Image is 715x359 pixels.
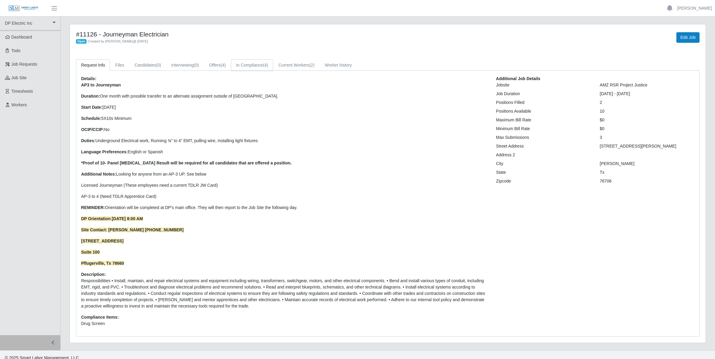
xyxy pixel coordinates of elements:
[11,75,27,80] span: job site
[81,94,100,98] strong: Duration:
[492,169,595,176] div: State
[81,172,116,176] strong: Additional Notes:
[81,116,101,121] strong: Schedule:
[81,205,105,210] strong: REMINDER:
[81,138,95,143] strong: Duties:
[492,134,595,141] div: Max Submissions
[273,59,320,71] a: Current Workers
[595,99,699,106] div: 2
[595,169,699,176] div: Tx
[492,91,595,97] div: Job Duration
[11,102,27,107] span: Workers
[88,39,148,43] span: Created by [PERSON_NAME] @ [DATE]
[81,193,487,200] p: AP-3 to 4 (Need TDLR Apprentice Card)
[204,59,231,71] a: Offers
[81,261,124,266] strong: Pflugerville, Tx 78660
[492,178,595,184] div: Zipcode
[81,105,103,110] strong: Start Date:
[81,138,487,144] p: Underground Electrical work, Running ¾” to 4” EMT, pulling wire, installing light fixtures
[76,39,87,44] span: Open
[81,93,487,99] p: One month with possible transfer to an alternate assignment outside of [GEOGRAPHIC_DATA].
[76,30,436,38] h4: #11126 - Journeyman Electrician
[221,63,226,67] span: (4)
[81,182,487,189] p: Licensed Journeyman (These employees need a current TDLR JW Card)
[595,178,699,184] div: 76706
[81,149,487,155] p: English or Spanish
[81,115,487,122] p: 5X10s Minimum
[129,59,166,71] a: Candidates
[231,59,274,71] a: In Compliance
[166,59,204,71] a: Interviewing
[595,82,699,88] div: AMZ RSR Project Justice
[595,134,699,141] div: 3
[81,204,487,211] p: Orientation will be completed at DP's main office. They will then report to the Job Site the foll...
[320,59,357,71] a: Worker history
[492,108,595,114] div: Positions Available
[81,227,184,232] strong: Site Contact: [PERSON_NAME] [PHONE_NUMBER]
[8,5,39,12] img: SLM Logo
[110,59,129,71] a: Files
[677,5,712,11] a: [PERSON_NAME]
[309,63,315,67] span: (2)
[81,278,487,309] p: Responsibilities • Install, maintain, and repair electrical systems and equipment including wirin...
[492,126,595,132] div: Minimum Bill Rate
[194,63,199,67] span: (0)
[81,239,124,243] strong: [STREET_ADDRESS]
[492,82,595,88] div: Jobsite
[81,315,119,320] b: Compliance items:
[156,63,161,67] span: (0)
[81,83,121,87] strong: AP3 to Journeyman
[595,126,699,132] div: $0
[81,161,292,165] strong: *Proof of 10- Panel [MEDICAL_DATA] Result will be required for all candidates that are offered a ...
[11,89,33,94] span: Timesheets
[81,104,487,111] p: [DATE]
[76,59,110,71] a: Request Info
[81,126,487,133] p: No
[595,143,699,149] div: [STREET_ADDRESS][PERSON_NAME]
[492,117,595,123] div: Maximum Bill Rate
[263,63,268,67] span: (4)
[595,91,699,97] div: [DATE] - [DATE]
[81,171,487,177] p: Looking for anyone from an AP-3 UP. See below
[81,76,96,81] b: Details:
[11,35,32,39] span: Dashboard
[11,48,21,53] span: Todo
[595,117,699,123] div: $0
[492,143,595,149] div: Street Address
[81,149,128,154] strong: Language Preferences:
[676,32,700,43] a: Edit Job
[81,272,106,277] b: Description:
[595,108,699,114] div: 10
[81,250,100,254] strong: Suite 100
[81,320,487,327] li: Drug Screen
[492,152,595,158] div: Address 2
[81,216,143,221] strong: DP Orientation [DATE] 8:00 AM
[492,161,595,167] div: City
[11,62,37,67] span: Job Requests
[595,161,699,167] div: [PERSON_NAME]
[496,76,540,81] b: Additional Job Details
[81,127,104,132] strong: OCIP/CCIP:
[492,99,595,106] div: Positions Filled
